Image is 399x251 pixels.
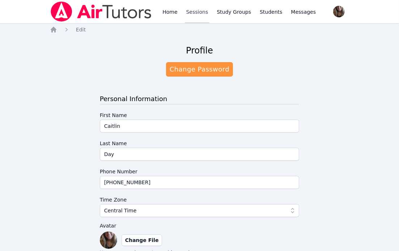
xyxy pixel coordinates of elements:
span: Messages [291,8,316,16]
label: First Name [100,109,299,120]
span: Central Time [104,206,137,215]
label: Last Name [100,137,299,148]
span: Edit [76,27,86,33]
img: Air Tutors [50,1,152,22]
label: Avatar [100,221,299,230]
label: Phone Number [100,165,299,176]
h2: Profile [186,45,213,56]
button: Central Time [100,204,299,217]
a: Change Password [166,62,233,77]
h3: Personal Information [100,94,299,104]
label: Time Zone [100,193,299,204]
img: preview [100,231,117,249]
a: Edit [76,26,86,33]
label: Change File [122,234,162,246]
nav: Breadcrumb [50,26,349,33]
